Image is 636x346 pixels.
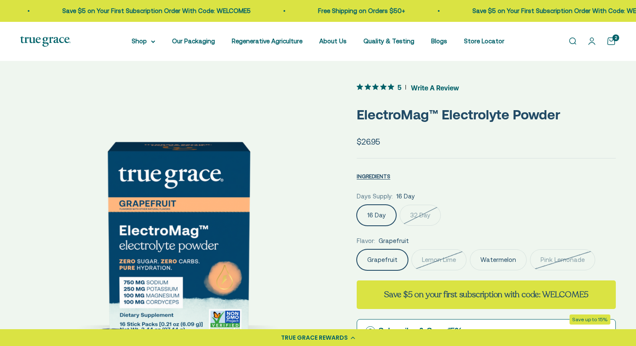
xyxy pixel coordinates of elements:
[357,173,390,180] span: INGREDIENTS
[357,236,375,246] legend: Flavor:
[281,333,348,342] div: TRUE GRACE REWARDS
[172,37,215,45] a: Our Packaging
[241,7,328,14] a: Free Shipping on Orders $50+
[397,82,401,91] span: 5
[357,81,459,94] button: 5 out 5 stars rating in total 8 reviews. Jump to reviews.
[363,37,414,45] a: Quality & Testing
[384,289,588,300] strong: Save $5 on your first subscription with code: WELCOME5
[357,191,393,201] legend: Days Supply:
[319,37,347,45] a: About Us
[357,171,390,181] button: INGREDIENTS
[379,236,409,246] span: Grapefruit
[132,36,155,46] summary: Shop
[396,191,415,201] span: 16 Day
[612,34,619,41] cart-count: 2
[357,104,616,125] p: ElectroMag™ Electrolyte Powder
[232,37,302,45] a: Regenerative Agriculture
[357,135,380,148] sale-price: $26.95
[411,81,459,94] span: Write A Review
[464,37,504,45] a: Store Locator
[431,37,447,45] a: Blogs
[395,6,583,16] p: Save $5 on Your First Subscription Order With Code: WELCOME5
